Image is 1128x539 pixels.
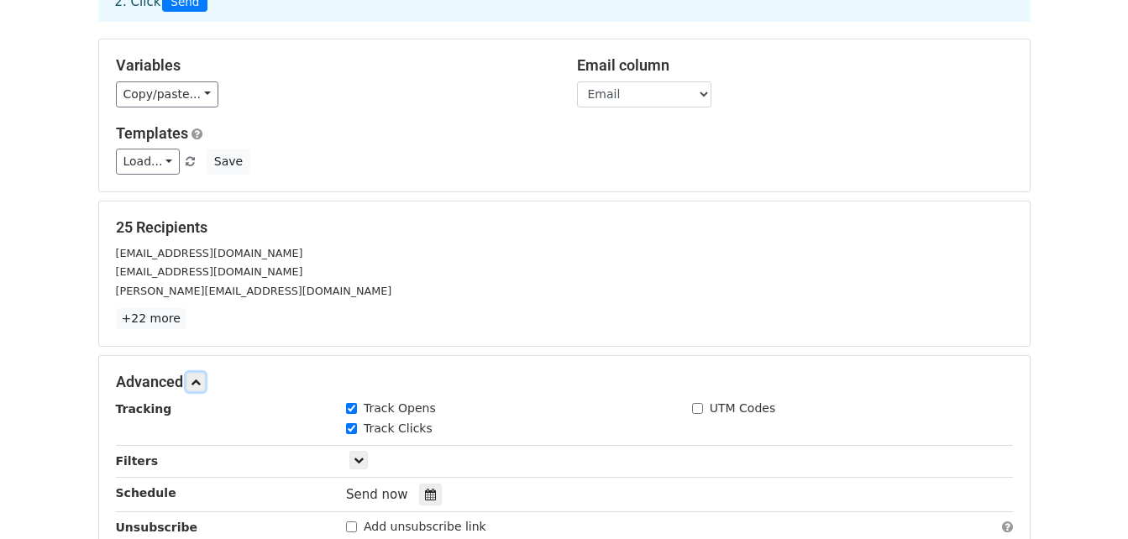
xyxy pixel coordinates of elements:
strong: Tracking [116,402,172,416]
a: +22 more [116,308,186,329]
h5: 25 Recipients [116,218,1013,237]
h5: Advanced [116,373,1013,391]
span: Send now [346,487,408,502]
a: Copy/paste... [116,81,218,107]
iframe: Chat Widget [1044,458,1128,539]
small: [EMAIL_ADDRESS][DOMAIN_NAME] [116,265,303,278]
label: Track Clicks [364,420,433,437]
strong: Filters [116,454,159,468]
label: Track Opens [364,400,436,417]
button: Save [207,149,250,175]
small: [EMAIL_ADDRESS][DOMAIN_NAME] [116,247,303,259]
h5: Email column [577,56,1013,75]
strong: Schedule [116,486,176,500]
a: Templates [116,124,188,142]
label: Add unsubscribe link [364,518,486,536]
h5: Variables [116,56,552,75]
small: [PERSON_NAME][EMAIL_ADDRESS][DOMAIN_NAME] [116,285,392,297]
strong: Unsubscribe [116,521,198,534]
label: UTM Codes [710,400,775,417]
a: Load... [116,149,181,175]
